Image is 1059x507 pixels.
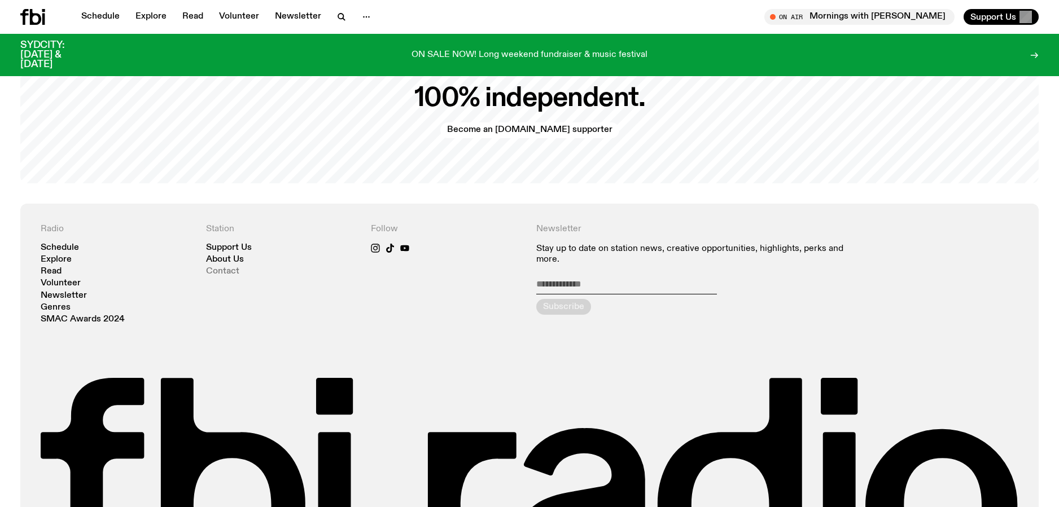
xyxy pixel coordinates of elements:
[41,267,62,276] a: Read
[970,12,1016,22] span: Support Us
[129,9,173,25] a: Explore
[206,255,244,264] a: About Us
[964,9,1039,25] button: Support Us
[412,50,647,60] p: ON SALE NOW! Long weekend fundraiser & music festival
[268,9,328,25] a: Newsletter
[41,279,81,288] a: Volunteer
[41,303,71,312] a: Genres
[20,41,93,69] h3: SYDCITY: [DATE] & [DATE]
[176,9,210,25] a: Read
[206,224,358,235] h4: Station
[41,224,192,235] h4: Radio
[212,9,266,25] a: Volunteer
[41,292,87,300] a: Newsletter
[75,9,126,25] a: Schedule
[206,267,239,276] a: Contact
[41,244,79,252] a: Schedule
[440,122,619,138] a: Become an [DOMAIN_NAME] supporter
[41,315,125,324] a: SMAC Awards 2024
[371,224,523,235] h4: Follow
[414,86,645,111] h2: 100% independent.
[764,9,955,25] button: On AirMornings with [PERSON_NAME]
[41,255,72,264] a: Explore
[206,244,252,252] a: Support Us
[536,244,853,265] p: Stay up to date on station news, creative opportunities, highlights, perks and more.
[536,299,591,315] button: Subscribe
[536,224,853,235] h4: Newsletter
